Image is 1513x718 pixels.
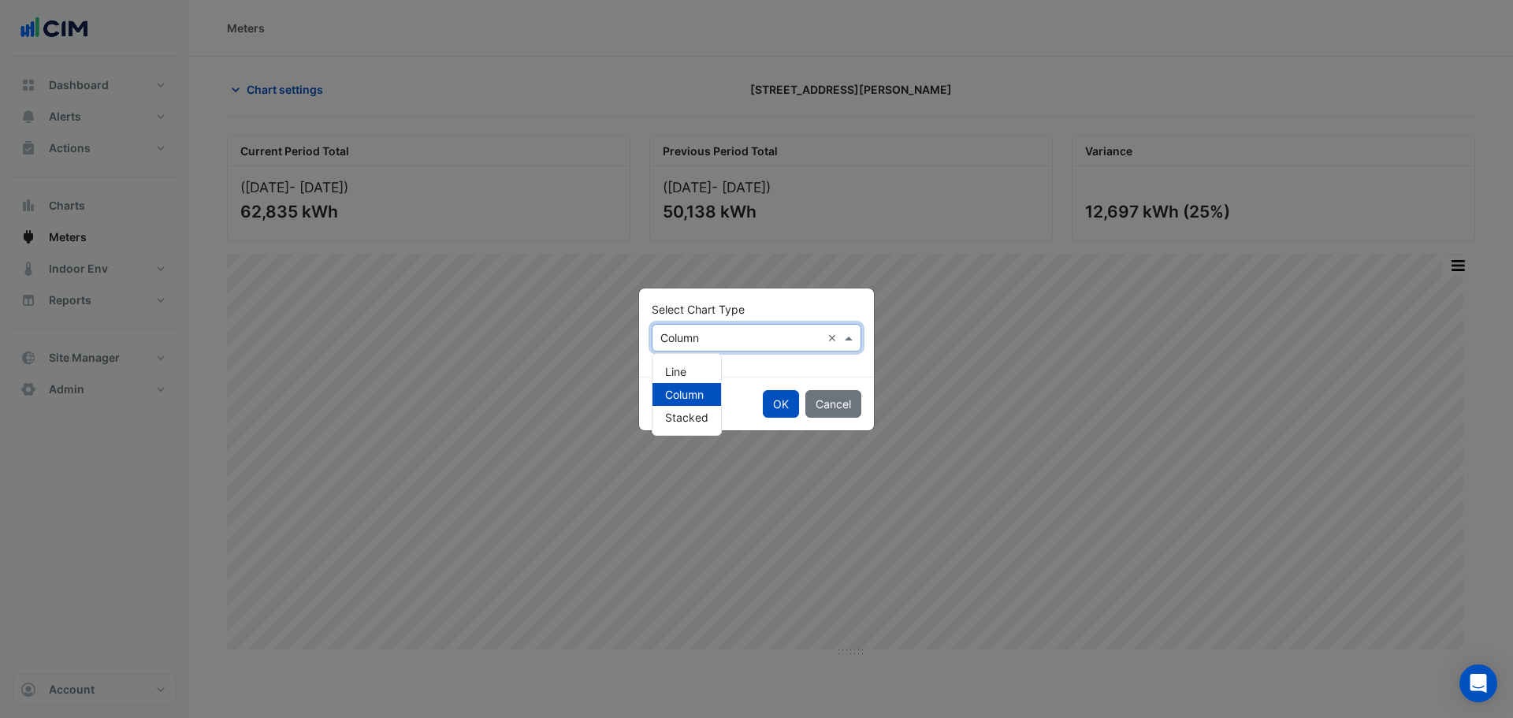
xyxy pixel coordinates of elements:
[665,365,686,378] span: Line
[665,388,704,401] span: Column
[827,329,841,346] span: Clear
[665,411,708,424] span: Stacked
[652,354,721,435] div: Options List
[805,390,861,418] button: Cancel
[1459,664,1497,702] div: Open Intercom Messenger
[763,390,799,418] button: OK
[652,301,745,318] label: Select Chart Type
